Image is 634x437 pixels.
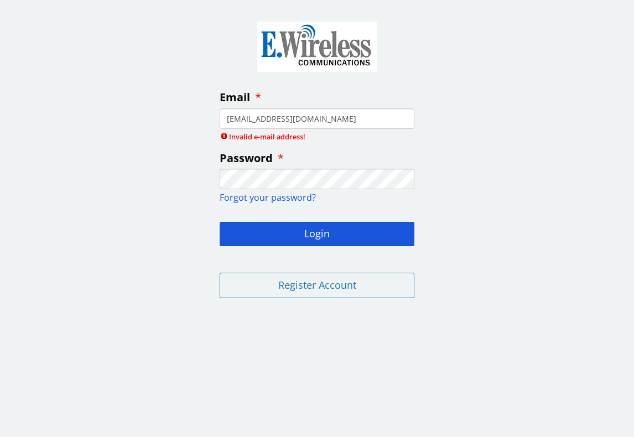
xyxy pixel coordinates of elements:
[220,222,414,246] button: Login
[220,132,414,142] span: Invalid e-mail address!
[220,108,414,129] input: enter your email address
[220,273,414,298] button: Register Account
[220,90,250,105] span: Email
[220,191,316,204] a: Forgot your password?
[220,150,273,165] span: Password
